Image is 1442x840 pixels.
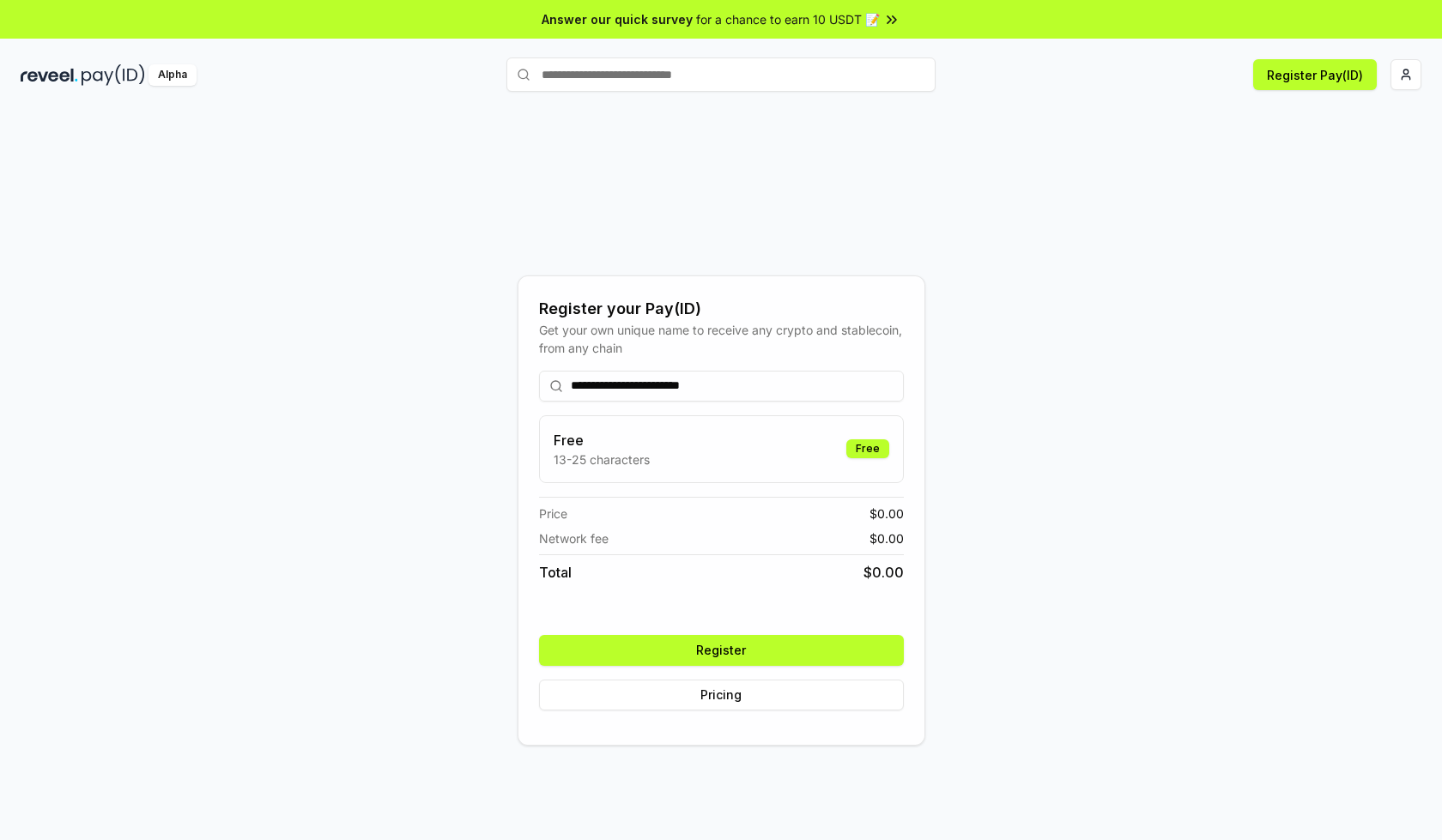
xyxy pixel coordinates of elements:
div: Get your own unique name to receive any crypto and stablecoin, from any chain [539,321,904,357]
span: Price [539,505,567,523]
div: Register your Pay(ID) [539,297,904,321]
h3: Free [554,430,650,450]
button: Register [539,635,904,666]
img: pay_id [82,64,145,86]
span: $ 0.00 [863,562,904,583]
button: Register Pay(ID) [1253,59,1377,90]
div: Free [846,439,889,458]
span: Network fee [539,529,609,547]
div: Alpha [148,64,197,86]
span: Total [539,562,572,583]
span: Answer our quick survey [542,10,693,28]
span: $ 0.00 [869,505,904,523]
span: $ 0.00 [869,529,904,547]
span: for a chance to earn 10 USDT 📝 [696,10,880,28]
button: Pricing [539,680,904,710]
p: 13-25 characters [554,450,650,468]
img: reveel_dark [21,64,78,86]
